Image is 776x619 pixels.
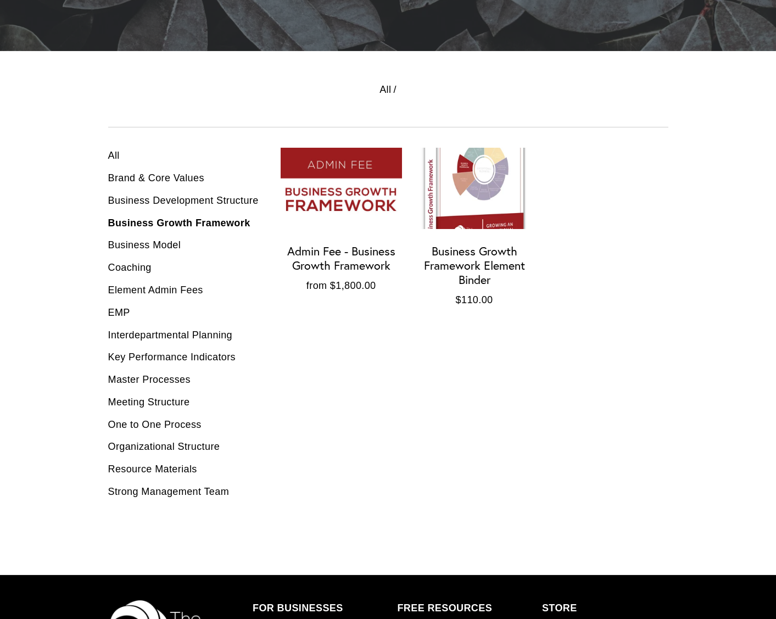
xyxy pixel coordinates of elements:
[108,148,259,167] a: All
[108,234,259,256] a: Business Model
[108,391,259,414] a: Meeting Structure
[379,82,391,98] a: All
[108,302,259,324] a: EMP
[542,600,577,616] a: STORE
[397,603,492,614] strong: FREE RESOURCES
[414,244,535,287] div: Business Growth Framework Element Binder
[281,148,402,295] a: Admin Fee - Business Growth Framework
[108,167,259,189] a: Brand & Core Values
[108,369,259,391] a: Master Processes
[281,278,402,294] div: from $1,800.00
[108,212,259,235] a: Business Growth Framework
[542,603,577,614] strong: STORE
[108,481,259,503] a: Strong Management Team
[414,292,535,308] div: $110.00
[108,436,259,458] a: Organizational Structure
[108,414,259,436] a: One to One Process
[397,600,492,616] a: FREE RESOURCES
[414,148,535,310] a: Business Growth Framework Element Binder
[108,189,259,212] a: Business Development Structure
[108,256,259,279] a: Coaching
[108,458,259,481] a: Resource Materials
[281,244,402,273] div: Admin Fee - Business Growth Framework
[108,346,259,369] a: Key Performance Indicators
[108,324,259,347] a: Interdepartmental Planning
[108,279,259,302] a: Element Admin Fees
[393,82,396,98] span: /
[253,603,343,614] strong: FOR BUSINESSES
[253,600,343,616] a: FOR BUSINESSES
